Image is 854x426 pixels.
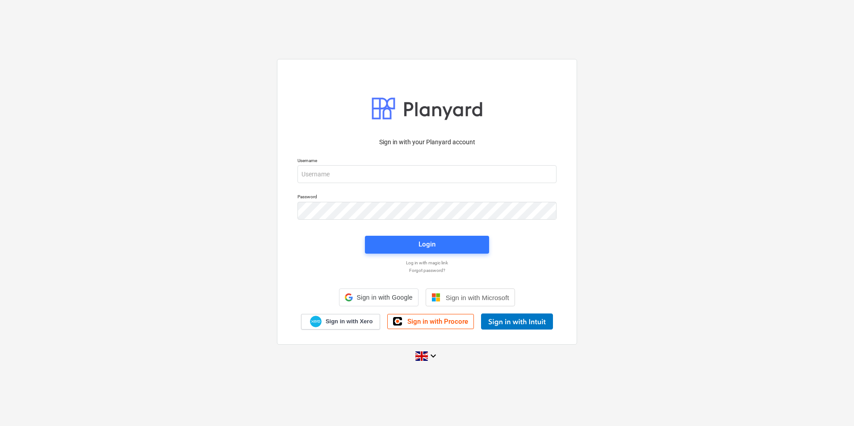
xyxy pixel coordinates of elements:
[339,288,418,306] div: Sign in with Google
[446,294,509,301] span: Sign in with Microsoft
[301,314,381,330] a: Sign in with Xero
[419,238,435,250] div: Login
[428,351,439,361] i: keyboard_arrow_down
[293,267,561,273] a: Forgot password?
[310,316,322,328] img: Xero logo
[297,165,557,183] input: Username
[293,260,561,266] a: Log in with magic link
[431,293,440,302] img: Microsoft logo
[297,138,557,147] p: Sign in with your Planyard account
[297,194,557,201] p: Password
[387,314,474,329] a: Sign in with Procore
[297,158,557,165] p: Username
[326,317,373,326] span: Sign in with Xero
[356,294,412,301] span: Sign in with Google
[407,317,468,326] span: Sign in with Procore
[365,236,489,254] button: Login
